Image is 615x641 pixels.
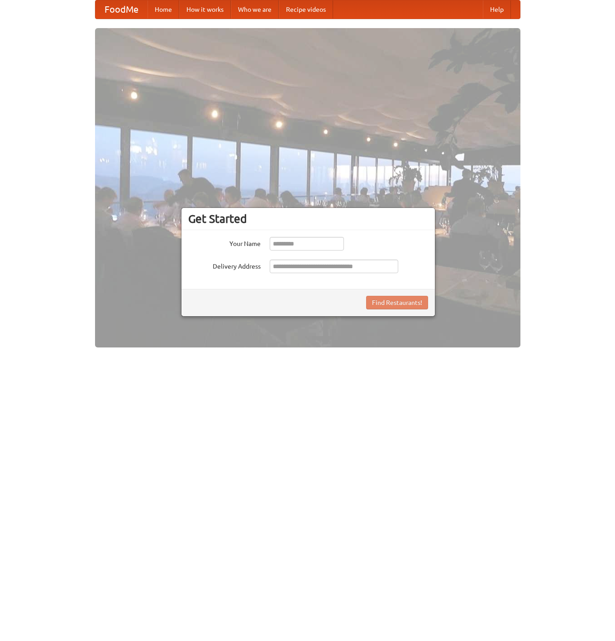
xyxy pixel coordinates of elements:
[179,0,231,19] a: How it works
[188,260,261,271] label: Delivery Address
[188,212,428,226] h3: Get Started
[95,0,148,19] a: FoodMe
[231,0,279,19] a: Who we are
[366,296,428,309] button: Find Restaurants!
[148,0,179,19] a: Home
[279,0,333,19] a: Recipe videos
[483,0,511,19] a: Help
[188,237,261,248] label: Your Name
